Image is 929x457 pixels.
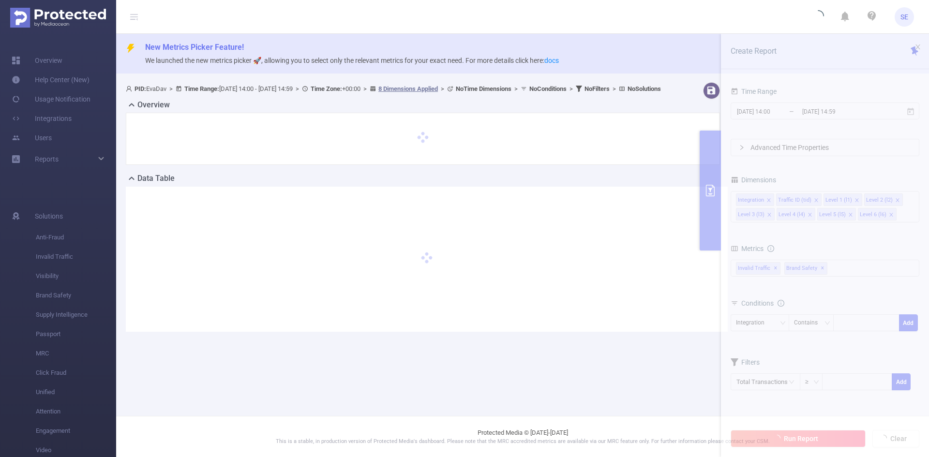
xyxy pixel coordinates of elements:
button: icon: close [914,42,921,52]
b: No Solutions [628,85,661,92]
span: > [438,85,447,92]
span: SE [900,7,908,27]
span: Supply Intelligence [36,305,116,324]
b: No Conditions [529,85,567,92]
span: Unified [36,383,116,402]
span: Click Fraud [36,363,116,383]
b: No Filters [584,85,610,92]
h2: Overview [137,99,170,111]
span: Solutions [35,206,63,226]
a: Users [12,128,52,147]
span: EvaDav [DATE] 14:00 - [DATE] 14:59 +00:00 [126,85,661,92]
a: Integrations [12,109,72,128]
span: Attention [36,402,116,421]
span: Visibility [36,266,116,286]
i: icon: close [914,44,921,50]
span: Anti-Fraud [36,228,116,247]
span: Engagement [36,421,116,441]
a: Reports [35,149,59,169]
span: > [166,85,176,92]
span: > [293,85,302,92]
span: > [360,85,370,92]
span: MRC [36,344,116,363]
a: Overview [12,51,62,70]
h2: Data Table [137,173,175,184]
b: Time Zone: [311,85,342,92]
span: Passport [36,324,116,344]
span: Reports [35,155,59,163]
a: docs [544,57,559,64]
footer: Protected Media © [DATE]-[DATE] [116,416,929,457]
img: Protected Media [10,8,106,28]
i: icon: thunderbolt [126,44,135,53]
span: We launched the new metrics picker 🚀, allowing you to select only the relevant metrics for your e... [145,57,559,64]
span: > [511,85,521,92]
i: icon: loading [812,10,824,24]
span: Invalid Traffic [36,247,116,266]
span: New Metrics Picker Feature! [145,43,244,52]
b: Time Range: [184,85,219,92]
b: No Time Dimensions [456,85,511,92]
a: Help Center (New) [12,70,90,89]
p: This is a stable, in production version of Protected Media's dashboard. Please note that the MRC ... [140,438,905,446]
span: Brand Safety [36,286,116,305]
i: icon: user [126,86,135,92]
u: 8 Dimensions Applied [378,85,438,92]
span: > [567,85,576,92]
b: PID: [135,85,146,92]
span: > [610,85,619,92]
a: Usage Notification [12,89,90,109]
